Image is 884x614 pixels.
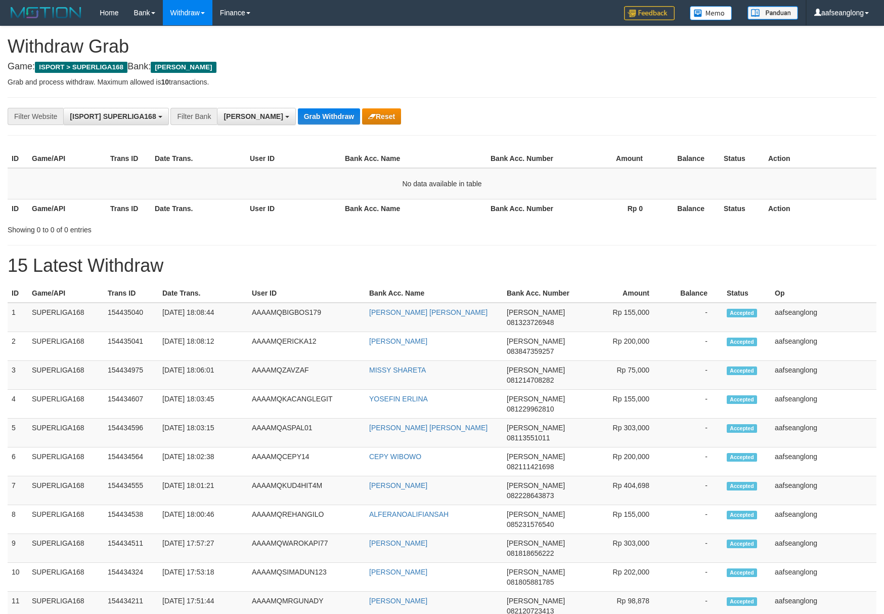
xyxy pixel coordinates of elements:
[28,149,106,168] th: Game/API
[665,390,723,419] td: -
[577,505,665,534] td: Rp 155,000
[28,361,104,390] td: SUPERLIGA168
[104,361,158,390] td: 154434975
[28,534,104,563] td: SUPERLIGA168
[369,366,426,374] a: MISSY SHARETA
[507,597,565,605] span: [PERSON_NAME]
[8,62,876,72] h4: Game: Bank:
[248,505,365,534] td: AAAAMQREHANGILO
[151,199,246,218] th: Date Trans.
[507,481,565,489] span: [PERSON_NAME]
[771,303,876,332] td: aafseanglong
[369,395,428,403] a: YOSEFIN ERLINA
[624,6,675,20] img: Feedback.jpg
[727,568,757,577] span: Accepted
[771,505,876,534] td: aafseanglong
[248,419,365,447] td: AAAAMQASPAL01
[28,284,104,303] th: Game/API
[151,149,246,168] th: Date Trans.
[369,568,427,576] a: [PERSON_NAME]
[577,419,665,447] td: Rp 303,000
[369,308,488,316] a: [PERSON_NAME] [PERSON_NAME]
[8,447,28,476] td: 6
[727,424,757,433] span: Accepted
[158,361,248,390] td: [DATE] 18:06:01
[507,492,554,500] span: Copy 082228643873 to clipboard
[665,563,723,592] td: -
[341,149,487,168] th: Bank Acc. Name
[577,476,665,505] td: Rp 404,698
[248,476,365,505] td: AAAAMQKUD4HIT4M
[577,563,665,592] td: Rp 202,000
[28,390,104,419] td: SUPERLIGA168
[727,482,757,490] span: Accepted
[224,112,283,120] span: [PERSON_NAME]
[727,309,757,317] span: Accepted
[8,332,28,361] td: 2
[665,332,723,361] td: -
[104,303,158,332] td: 154435040
[8,221,361,235] div: Showing 0 to 0 of 0 entries
[28,447,104,476] td: SUPERLIGA168
[771,476,876,505] td: aafseanglong
[369,424,488,432] a: [PERSON_NAME] [PERSON_NAME]
[727,511,757,519] span: Accepted
[507,395,565,403] span: [PERSON_NAME]
[665,419,723,447] td: -
[665,534,723,563] td: -
[158,284,248,303] th: Date Trans.
[727,395,757,404] span: Accepted
[104,534,158,563] td: 154434511
[507,366,565,374] span: [PERSON_NAME]
[8,5,84,20] img: MOTION_logo.png
[771,284,876,303] th: Op
[565,149,658,168] th: Amount
[8,476,28,505] td: 7
[28,303,104,332] td: SUPERLIGA168
[28,419,104,447] td: SUPERLIGA168
[658,149,720,168] th: Balance
[764,199,876,218] th: Action
[158,419,248,447] td: [DATE] 18:03:15
[248,563,365,592] td: AAAAMQSIMADUN123
[507,424,565,432] span: [PERSON_NAME]
[577,390,665,419] td: Rp 155,000
[104,563,158,592] td: 154434324
[248,332,365,361] td: AAAAMQERICKA12
[8,361,28,390] td: 3
[577,303,665,332] td: Rp 155,000
[690,6,732,20] img: Button%20Memo.svg
[104,505,158,534] td: 154434538
[8,534,28,563] td: 9
[727,597,757,606] span: Accepted
[246,149,341,168] th: User ID
[507,453,565,461] span: [PERSON_NAME]
[565,199,658,218] th: Rp 0
[158,505,248,534] td: [DATE] 18:00:46
[507,434,550,442] span: Copy 08113551011 to clipboard
[8,77,876,87] p: Grab and process withdraw. Maximum allowed is transactions.
[104,390,158,419] td: 154434607
[161,78,169,86] strong: 10
[248,534,365,563] td: AAAAMQWAROKAPI77
[151,62,216,73] span: [PERSON_NAME]
[28,563,104,592] td: SUPERLIGA168
[507,520,554,528] span: Copy 085231576540 to clipboard
[341,199,487,218] th: Bank Acc. Name
[577,332,665,361] td: Rp 200,000
[8,563,28,592] td: 10
[248,447,365,476] td: AAAAMQCEPY14
[507,578,554,586] span: Copy 081805881785 to clipboard
[747,6,798,20] img: panduan.png
[665,505,723,534] td: -
[658,199,720,218] th: Balance
[577,447,665,476] td: Rp 200,000
[720,149,764,168] th: Status
[369,539,427,547] a: [PERSON_NAME]
[158,303,248,332] td: [DATE] 18:08:44
[104,419,158,447] td: 154434596
[8,256,876,276] h1: 15 Latest Withdraw
[727,366,757,375] span: Accepted
[771,332,876,361] td: aafseanglong
[507,549,554,557] span: Copy 081818656222 to clipboard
